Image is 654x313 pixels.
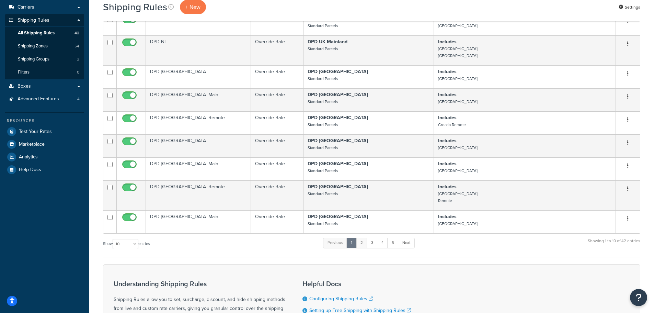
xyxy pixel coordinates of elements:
[18,96,59,102] span: Advanced Features
[367,238,378,248] a: 3
[5,53,84,66] a: Shipping Groups 2
[146,111,251,134] td: DPD [GEOGRAPHIC_DATA] Remote
[146,157,251,180] td: DPD [GEOGRAPHIC_DATA] Main
[302,280,415,288] h3: Helpful Docs
[308,46,338,52] small: Standard Parcels
[377,238,388,248] a: 4
[308,114,368,121] strong: DPD [GEOGRAPHIC_DATA]
[114,280,285,288] h3: Understanding Shipping Rules
[146,65,251,88] td: DPD [GEOGRAPHIC_DATA]
[251,134,303,157] td: Override Rate
[309,295,373,302] a: Configuring Shipping Rules
[308,213,368,220] strong: DPD [GEOGRAPHIC_DATA]
[438,76,478,82] small: [GEOGRAPHIC_DATA]
[19,142,45,147] span: Marketplace
[5,151,84,163] a: Analytics
[5,1,84,14] a: Carriers
[438,122,466,128] small: Croatia Remote
[398,238,415,248] a: Next
[5,14,84,79] li: Shipping Rules
[5,125,84,138] a: Test Your Rates
[77,69,79,75] span: 0
[438,38,457,45] strong: Includes
[438,168,478,174] small: [GEOGRAPHIC_DATA]
[251,157,303,180] td: Override Rate
[438,160,457,167] strong: Includes
[308,168,338,174] small: Standard Parcels
[18,4,34,10] span: Carriers
[438,145,478,151] small: [GEOGRAPHIC_DATA]
[438,137,457,144] strong: Includes
[438,213,457,220] strong: Includes
[146,88,251,111] td: DPD [GEOGRAPHIC_DATA] Main
[438,114,457,121] strong: Includes
[5,53,84,66] li: Shipping Groups
[308,68,368,75] strong: DPD [GEOGRAPHIC_DATA]
[387,238,399,248] a: 5
[308,183,368,190] strong: DPD [GEOGRAPHIC_DATA]
[74,43,79,49] span: 54
[5,27,84,40] li: All Shipping Rules
[308,145,338,151] small: Standard Parcels
[146,35,251,65] td: DPD NI
[74,30,79,36] span: 42
[308,221,338,227] small: Standard Parcels
[5,118,84,124] div: Resources
[18,30,55,36] span: All Shipping Rules
[5,40,84,53] a: Shipping Zones 54
[5,66,84,79] li: Filters
[18,56,49,62] span: Shipping Groups
[251,35,303,65] td: Override Rate
[588,237,640,252] div: Showing 1 to 10 of 42 entries
[5,66,84,79] a: Filters 0
[438,99,478,105] small: [GEOGRAPHIC_DATA]
[619,2,640,12] a: Settings
[251,210,303,233] td: Override Rate
[346,238,357,248] a: 1
[438,23,478,29] small: [GEOGRAPHIC_DATA]
[251,111,303,134] td: Override Rate
[5,93,84,105] a: Advanced Features 4
[438,91,457,98] strong: Includes
[251,12,303,35] td: Override Rate
[5,40,84,53] li: Shipping Zones
[77,96,80,102] span: 4
[146,12,251,35] td: DPD [GEOGRAPHIC_DATA]
[103,0,167,14] h1: Shipping Rules
[308,160,368,167] strong: DPD [GEOGRAPHIC_DATA]
[438,183,457,190] strong: Includes
[19,129,52,135] span: Test Your Rates
[308,38,347,45] strong: DPD UK Mainland
[113,239,138,249] select: Showentries
[18,69,30,75] span: Filters
[308,91,368,98] strong: DPD [GEOGRAPHIC_DATA]
[251,88,303,111] td: Override Rate
[146,180,251,210] td: DPD [GEOGRAPHIC_DATA] Remote
[19,167,41,173] span: Help Docs
[438,191,478,204] small: [GEOGRAPHIC_DATA] Remote
[630,289,647,306] button: Open Resource Center
[18,18,49,23] span: Shipping Rules
[438,68,457,75] strong: Includes
[308,99,338,105] small: Standard Parcels
[103,239,150,249] label: Show entries
[146,134,251,157] td: DPD [GEOGRAPHIC_DATA]
[356,238,367,248] a: 2
[251,65,303,88] td: Override Rate
[77,56,79,62] span: 2
[5,80,84,93] a: Boxes
[5,164,84,176] a: Help Docs
[5,138,84,150] a: Marketplace
[5,14,84,27] a: Shipping Rules
[18,43,48,49] span: Shipping Zones
[251,180,303,210] td: Override Rate
[308,122,338,128] small: Standard Parcels
[438,46,478,59] small: [GEOGRAPHIC_DATA] [GEOGRAPHIC_DATA]
[146,210,251,233] td: DPD [GEOGRAPHIC_DATA] Main
[323,238,347,248] a: Previous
